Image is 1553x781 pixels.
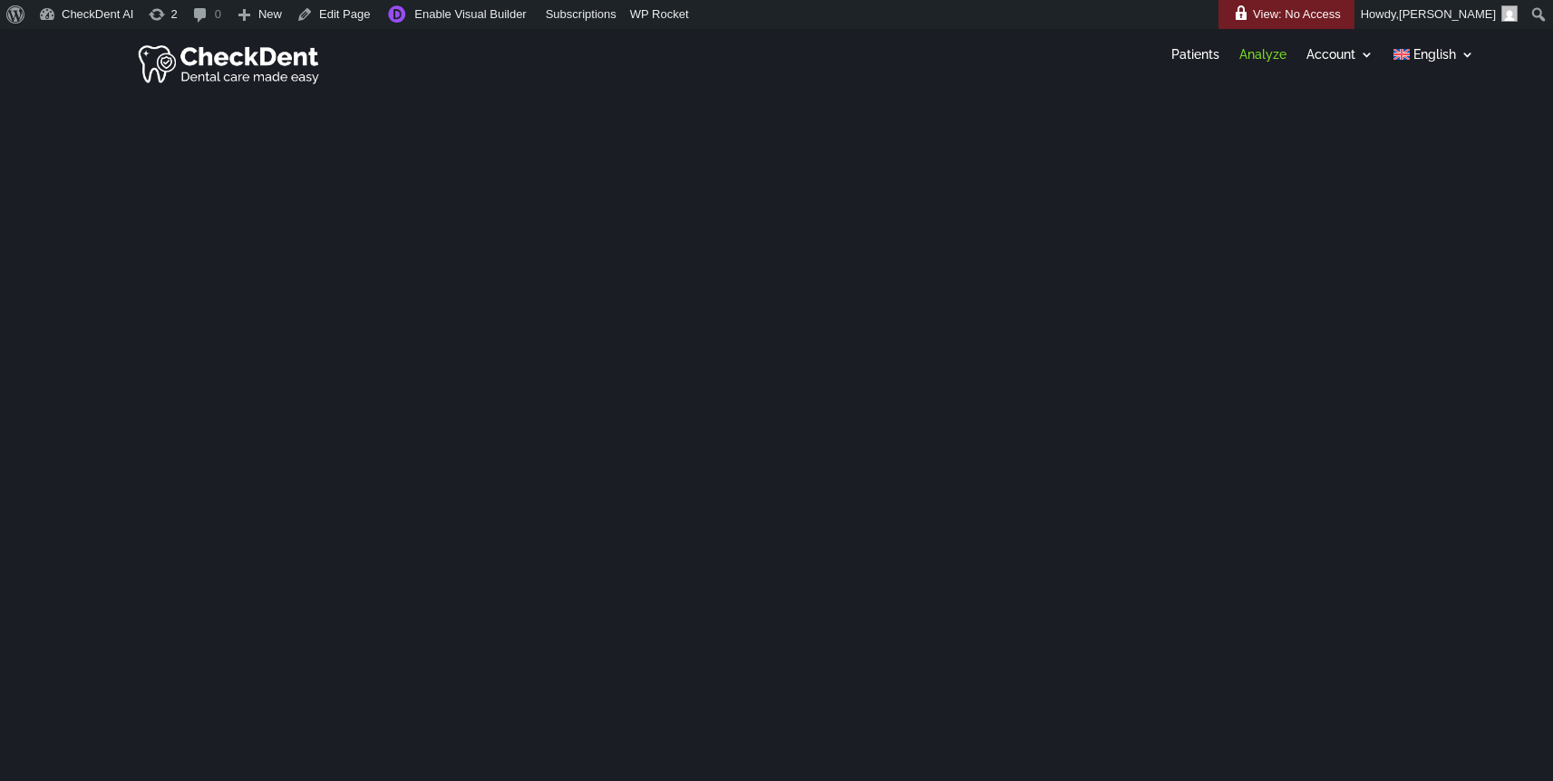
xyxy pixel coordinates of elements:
img: Arnav Saha [1501,5,1518,22]
span: English [1413,48,1456,61]
a: Analyze [1239,48,1286,68]
span: [PERSON_NAME] [1399,7,1496,21]
a: Account [1306,48,1373,68]
a: English [1393,48,1474,68]
a: Patients [1171,48,1219,68]
img: Checkdent Logo [138,41,322,86]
